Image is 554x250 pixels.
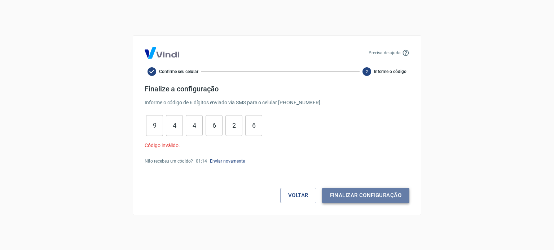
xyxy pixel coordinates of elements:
span: Informe o código [374,68,406,75]
p: 01 : 14 [196,158,207,164]
text: 2 [366,69,368,74]
span: Confirme seu celular [159,68,198,75]
h4: Finalize a configuração [145,85,409,93]
p: Precisa de ajuda [369,50,401,56]
p: Código inválido. [145,142,409,149]
button: Finalizar configuração [322,188,409,203]
p: Informe o código de 6 dígitos enviado via SMS para o celular [PHONE_NUMBER] . [145,99,409,106]
button: Voltar [280,188,316,203]
a: Enviar novamente [210,159,245,164]
p: Não recebeu um cógido? [145,158,193,164]
img: Logo Vind [145,47,179,59]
